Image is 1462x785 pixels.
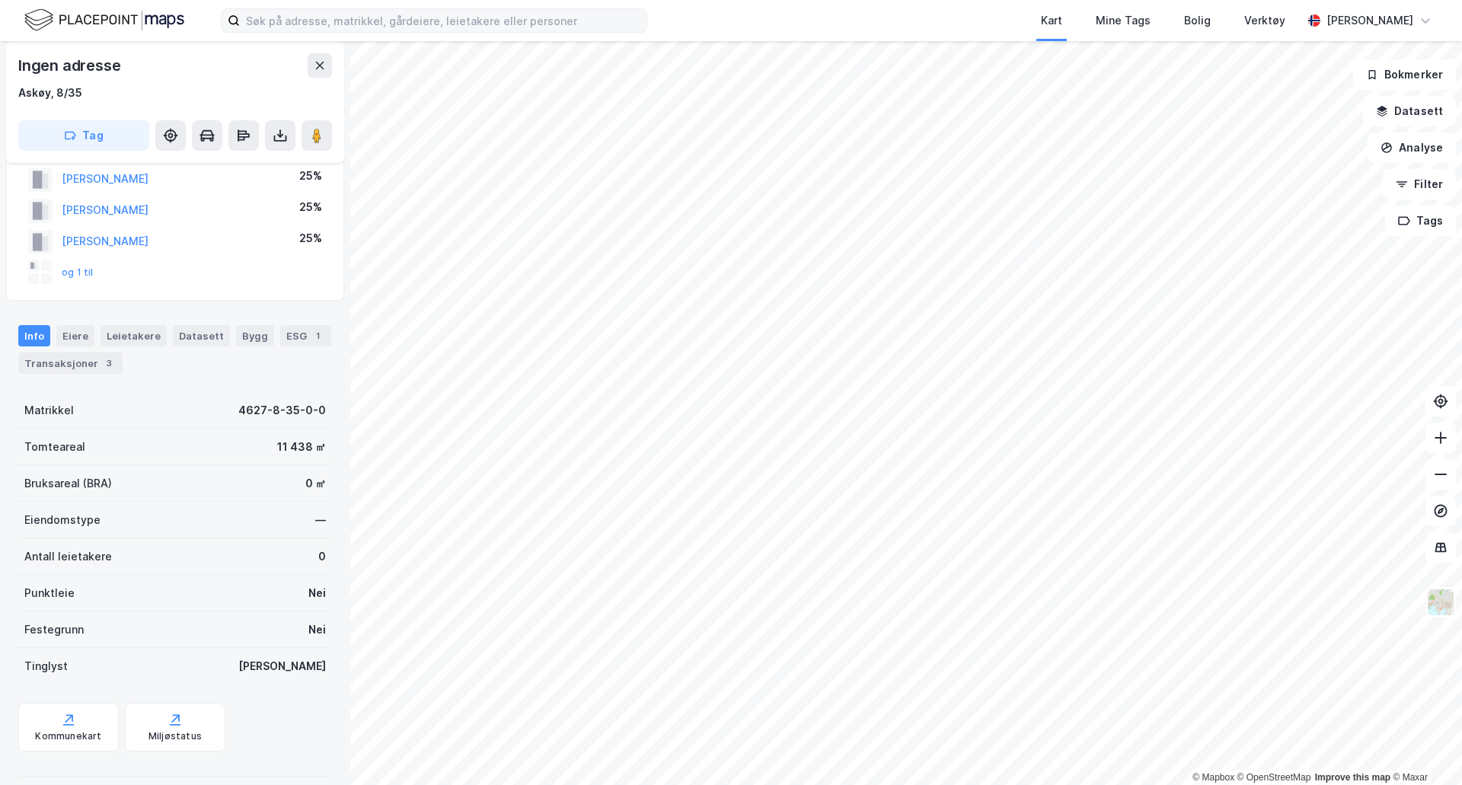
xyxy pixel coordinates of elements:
[1368,132,1456,163] button: Analyse
[315,511,326,529] div: —
[1326,11,1413,30] div: [PERSON_NAME]
[1353,59,1456,90] button: Bokmerker
[1096,11,1151,30] div: Mine Tags
[35,730,101,742] div: Kommunekart
[24,657,68,675] div: Tinglyst
[24,584,75,602] div: Punktleie
[18,353,123,374] div: Transaksjoner
[56,325,94,346] div: Eiere
[308,621,326,639] div: Nei
[24,511,101,529] div: Eiendomstype
[24,474,112,493] div: Bruksareal (BRA)
[18,84,82,102] div: Askøy, 8/35
[24,621,84,639] div: Festegrunn
[1363,96,1456,126] button: Datasett
[1237,772,1311,783] a: OpenStreetMap
[1315,772,1390,783] a: Improve this map
[1184,11,1211,30] div: Bolig
[24,7,184,34] img: logo.f888ab2527a4732fd821a326f86c7f29.svg
[305,474,326,493] div: 0 ㎡
[238,657,326,675] div: [PERSON_NAME]
[238,401,326,420] div: 4627-8-35-0-0
[280,325,331,346] div: ESG
[18,325,50,346] div: Info
[18,120,149,151] button: Tag
[101,325,167,346] div: Leietakere
[1386,712,1462,785] iframe: Chat Widget
[277,438,326,456] div: 11 438 ㎡
[299,167,322,185] div: 25%
[173,325,230,346] div: Datasett
[299,229,322,247] div: 25%
[308,584,326,602] div: Nei
[1383,169,1456,199] button: Filter
[148,730,202,742] div: Miljøstatus
[1426,588,1455,617] img: Z
[1244,11,1285,30] div: Verktøy
[24,401,74,420] div: Matrikkel
[24,547,112,566] div: Antall leietakere
[236,325,274,346] div: Bygg
[310,328,325,343] div: 1
[18,53,123,78] div: Ingen adresse
[1041,11,1062,30] div: Kart
[1192,772,1234,783] a: Mapbox
[24,438,85,456] div: Tomteareal
[1386,712,1462,785] div: Kontrollprogram for chat
[240,9,646,32] input: Søk på adresse, matrikkel, gårdeiere, leietakere eller personer
[299,198,322,216] div: 25%
[318,547,326,566] div: 0
[1385,206,1456,236] button: Tags
[101,356,117,371] div: 3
